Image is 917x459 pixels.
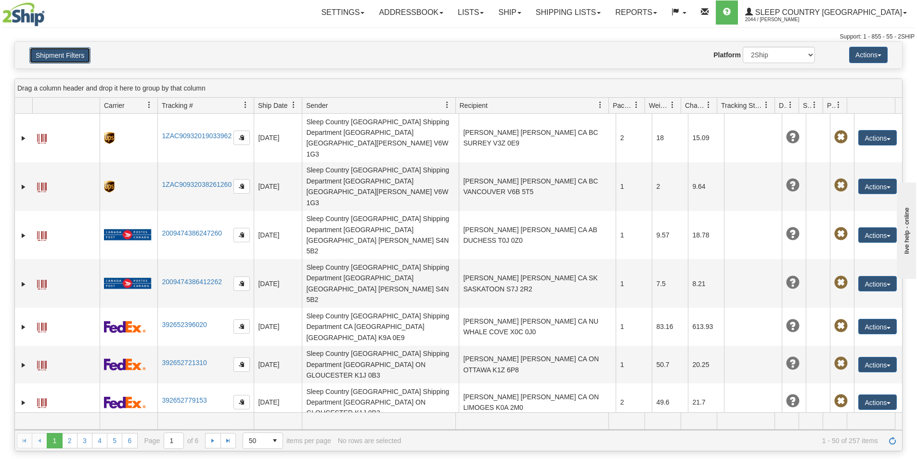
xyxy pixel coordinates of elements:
td: 7.5 [652,259,688,308]
a: 392652396020 [162,321,207,328]
td: Sleep Country [GEOGRAPHIC_DATA] Shipping Department [GEOGRAPHIC_DATA] ON GLOUCESTER K1J 0B3 [302,383,459,421]
span: Pickup Not Assigned [834,276,848,289]
td: 9.64 [688,162,724,211]
td: 15.09 [688,114,724,162]
td: 50.7 [652,346,688,383]
td: [DATE] [254,114,302,162]
a: 1ZAC90932038261260 [162,181,232,188]
a: Weight filter column settings [664,97,681,113]
td: 18.78 [688,211,724,260]
td: [PERSON_NAME] [PERSON_NAME] CA NU WHALE COVE X0C 0J0 [459,308,616,345]
a: 5 [107,433,122,448]
div: Support: 1 - 855 - 55 - 2SHIP [2,33,915,41]
td: 49.6 [652,383,688,421]
label: Platform [713,50,741,60]
td: Sleep Country [GEOGRAPHIC_DATA] Shipping Department [GEOGRAPHIC_DATA] [GEOGRAPHIC_DATA][PERSON_NA... [302,114,459,162]
a: Label [37,356,47,372]
td: Sleep Country [GEOGRAPHIC_DATA] Shipping Department [GEOGRAPHIC_DATA] ON GLOUCESTER K1J 0B3 [302,346,459,383]
a: Tracking # filter column settings [237,97,254,113]
button: Copy to clipboard [233,357,250,372]
button: Copy to clipboard [233,276,250,291]
button: Shipment Filters [29,47,90,64]
a: Label [37,130,47,145]
a: Refresh [885,433,900,448]
td: [DATE] [254,162,302,211]
span: Packages [613,101,633,110]
iframe: chat widget [895,180,916,278]
span: Weight [649,101,669,110]
span: Unknown [786,276,800,289]
a: 4 [92,433,107,448]
td: [DATE] [254,383,302,421]
img: 20 - Canada Post [104,229,151,241]
button: Actions [858,319,897,334]
td: 613.93 [688,308,724,345]
span: 2044 / [PERSON_NAME] [745,15,817,25]
a: Charge filter column settings [700,97,717,113]
span: Ship Date [258,101,287,110]
button: Copy to clipboard [233,395,250,409]
td: 1 [616,346,652,383]
span: Unknown [786,357,800,370]
td: 2 [616,114,652,162]
span: Pickup Not Assigned [834,131,848,144]
div: No rows are selected [338,437,401,445]
a: Packages filter column settings [628,97,645,113]
td: [PERSON_NAME] [PERSON_NAME] CA SK SASKATOON S7J 2R2 [459,259,616,308]
span: Page sizes drop down [243,433,283,449]
td: [DATE] [254,259,302,308]
button: Actions [858,179,897,194]
a: Pickup Status filter column settings [830,97,847,113]
span: Pickup Not Assigned [834,319,848,333]
a: 2009474386247260 [162,229,222,237]
a: 1ZAC90932019033962 [162,132,232,140]
a: Go to the next page [205,433,220,448]
div: grid grouping header [15,79,902,98]
a: Lists [451,0,491,25]
a: 3 [77,433,92,448]
a: Settings [314,0,372,25]
a: Shipping lists [529,0,608,25]
span: Unknown [786,394,800,408]
button: Actions [858,130,897,145]
a: Label [37,318,47,334]
td: 8.21 [688,259,724,308]
a: Recipient filter column settings [592,97,608,113]
span: Pickup Not Assigned [834,394,848,408]
a: 392652721310 [162,359,207,367]
span: Sleep Country [GEOGRAPHIC_DATA] [753,8,902,16]
span: Unknown [786,319,800,333]
a: Expand [19,182,28,192]
a: 2009474386412262 [162,278,222,286]
span: Charge [685,101,705,110]
td: [DATE] [254,308,302,345]
span: Unknown [786,131,800,144]
span: Page 1 [47,433,62,448]
div: live help - online [7,8,89,15]
a: Sleep Country [GEOGRAPHIC_DATA] 2044 / [PERSON_NAME] [738,0,914,25]
span: Recipient [460,101,488,110]
span: Delivery Status [779,101,787,110]
a: 2 [62,433,77,448]
a: Delivery Status filter column settings [782,97,799,113]
a: Label [37,394,47,409]
a: Label [37,275,47,291]
a: 392652779153 [162,396,207,404]
td: 20.25 [688,346,724,383]
span: Pickup Not Assigned [834,179,848,192]
span: Tracking Status [721,101,763,110]
span: Carrier [104,101,125,110]
td: 2 [616,383,652,421]
a: Tracking Status filter column settings [758,97,775,113]
td: [PERSON_NAME] [PERSON_NAME] CA ON LIMOGES K0A 2M0 [459,383,616,421]
input: Page 1 [164,433,183,448]
img: 2 - FedEx Express® [104,396,146,408]
span: Unknown [786,227,800,241]
span: Tracking # [162,101,193,110]
td: [PERSON_NAME] [PERSON_NAME] CA BC SURREY V3Z 0E9 [459,114,616,162]
span: Pickup Status [827,101,835,110]
td: 1 [616,162,652,211]
span: Sender [306,101,328,110]
td: 1 [616,211,652,260]
td: [DATE] [254,211,302,260]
